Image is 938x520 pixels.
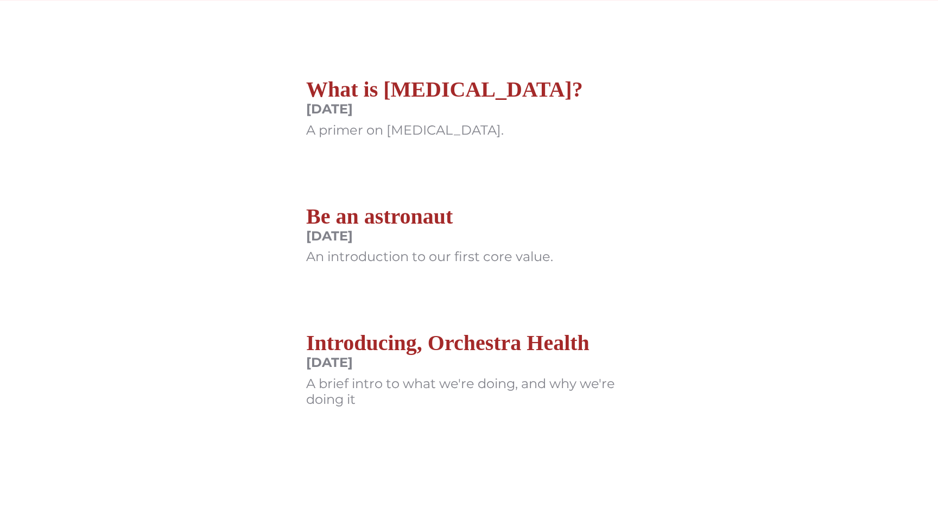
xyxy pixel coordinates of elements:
a: Be an astronaut[DATE]An introduction to our first core value. [306,204,553,276]
a: Introducing, Orchestra Health[DATE]A brief intro to what we're doing, and why we're doing it [306,330,632,418]
h2: What is [MEDICAL_DATA]? [306,77,583,103]
div: [DATE] [306,355,632,371]
div: An introduction to our first core value. [306,249,553,265]
div: A primer on [MEDICAL_DATA]. [306,123,583,138]
h2: Introducing, Orchestra Health [306,330,632,356]
div: A brief intro to what we're doing, and why we're doing it [306,376,632,408]
div: [DATE] [306,229,553,244]
a: What is [MEDICAL_DATA]?[DATE]A primer on [MEDICAL_DATA]. [306,77,583,149]
h2: Be an astronaut [306,204,553,230]
div: [DATE] [306,102,583,117]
